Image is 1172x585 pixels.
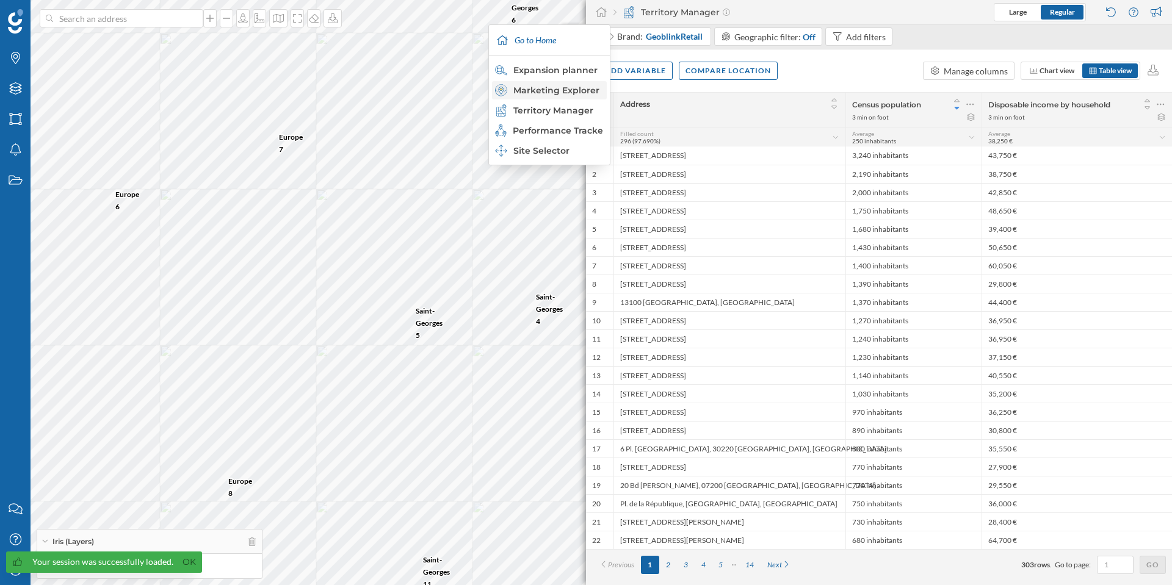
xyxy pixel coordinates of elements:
[982,348,1172,366] div: 37,150 €
[803,31,816,43] div: Off
[620,137,660,145] span: 296 (97.690%)
[495,104,507,117] img: territory-manager.svg
[495,124,602,137] div: Performance Tracker
[845,384,982,403] div: 1,030 inhabitants
[592,298,596,307] div: 9
[845,476,982,494] div: 770 inhabitants
[592,371,601,381] div: 13
[592,353,601,362] div: 12
[592,462,601,472] div: 18
[613,348,845,366] div: [STREET_ADDRESS]
[982,366,1172,384] div: 40,550 €
[982,329,1172,348] div: 36,950 €
[845,512,982,531] div: 730 inhabitants
[1050,560,1052,569] span: .
[613,165,845,183] div: [STREET_ADDRESS]
[982,476,1172,494] div: 29,550 €
[1040,66,1074,75] span: Chart view
[944,65,1008,77] div: Manage columns
[620,99,650,109] span: Address
[495,84,602,96] div: Marketing Explorer
[592,170,596,179] div: 2
[845,531,982,549] div: 680 inhabitants
[179,555,199,569] a: Ok
[495,145,602,157] div: Site Selector
[592,206,596,216] div: 4
[492,25,607,56] div: Go to Home
[592,499,601,509] div: 20
[852,130,874,137] span: Average
[845,146,982,165] div: 3,240 inhabitants
[845,403,982,421] div: 970 inhabitants
[982,293,1172,311] div: 44,400 €
[495,64,602,76] div: Expansion planner
[845,329,982,348] div: 1,240 inhabitants
[495,84,507,96] img: explorer--hover.svg
[845,165,982,183] div: 2,190 inhabitants
[592,536,601,545] div: 22
[592,279,596,289] div: 8
[8,9,23,34] img: Geoblink Logo
[613,183,845,201] div: [STREET_ADDRESS]
[845,421,982,439] div: 890 inhabitants
[592,188,596,198] div: 3
[1009,7,1027,16] span: Large
[1055,559,1091,570] span: Go to page:
[613,476,845,494] div: 20 Bd [PERSON_NAME], 07200 [GEOGRAPHIC_DATA], [GEOGRAPHIC_DATA]
[592,389,601,399] div: 14
[613,238,845,256] div: [STREET_ADDRESS]
[495,145,507,157] img: dashboards-manager.svg
[592,243,596,253] div: 6
[613,531,845,549] div: [STREET_ADDRESS][PERSON_NAME]
[845,366,982,384] div: 1,140 inhabitants
[613,458,845,476] div: [STREET_ADDRESS]
[845,293,982,311] div: 1,370 inhabitants
[982,384,1172,403] div: 35,200 €
[22,9,81,20] span: Assistance
[592,426,601,436] div: 16
[845,439,982,458] div: 800 inhabitants
[988,137,1013,145] span: 38,250 €
[982,494,1172,512] div: 36,000 €
[613,256,845,275] div: [STREET_ADDRESS]
[982,458,1172,476] div: 27,900 €
[845,220,982,238] div: 1,680 inhabitants
[845,183,982,201] div: 2,000 inhabitants
[613,6,730,18] div: Territory Manager
[1050,7,1075,16] span: Regular
[982,201,1172,220] div: 48,650 €
[613,311,845,329] div: [STREET_ADDRESS]
[852,137,896,145] span: 250 inhabitants
[1021,560,1034,569] span: 303
[617,31,704,43] div: Brand:
[988,100,1110,109] span: Disposable income by household
[982,421,1172,439] div: 30,800 €
[495,64,507,76] img: search-areas.svg
[1101,559,1130,571] input: 1
[613,220,845,238] div: [STREET_ADDRESS]
[613,201,845,220] div: [STREET_ADDRESS]
[845,348,982,366] div: 1,230 inhabitants
[613,494,845,512] div: Pl. de la République, [GEOGRAPHIC_DATA], [GEOGRAPHIC_DATA]
[495,124,507,137] img: monitoring-360.svg
[982,403,1172,421] div: 36,250 €
[613,329,845,348] div: [STREET_ADDRESS]
[592,334,601,344] div: 11
[613,512,845,531] div: [STREET_ADDRESS][PERSON_NAME]
[613,384,845,403] div: [STREET_ADDRESS]
[613,439,845,458] div: 6 Pl. [GEOGRAPHIC_DATA], 30220 [GEOGRAPHIC_DATA], [GEOGRAPHIC_DATA]
[845,256,982,275] div: 1,400 inhabitants
[613,275,845,293] div: [STREET_ADDRESS]
[982,220,1172,238] div: 39,400 €
[592,444,601,454] div: 17
[1034,560,1050,569] span: rows
[592,316,601,326] div: 10
[32,556,173,568] div: Your session was successfully loaded.
[52,536,94,547] span: Iris (Layers)
[845,275,982,293] div: 1,390 inhabitants
[592,224,596,234] div: 5
[613,421,845,439] div: [STREET_ADDRESS]
[982,146,1172,165] div: 43,750 €
[613,403,845,421] div: [STREET_ADDRESS]
[982,512,1172,531] div: 28,400 €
